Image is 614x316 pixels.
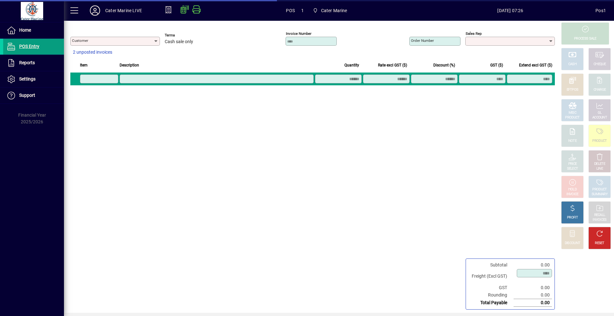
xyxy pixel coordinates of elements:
div: CHEQUE [594,62,606,67]
div: GL [598,111,602,115]
div: CHARGE [594,88,606,92]
span: Reports [19,60,35,65]
span: 1 [301,5,304,16]
div: EFTPOS [567,88,579,92]
div: INVOICE [566,192,578,197]
td: Rounding [468,291,514,299]
span: Item [80,62,88,69]
div: DELETE [594,162,605,166]
td: Total Payable [468,299,514,307]
div: INVOICES [593,218,606,222]
span: Cash sale only [165,39,193,44]
div: Pos1 [595,5,606,16]
div: SUMMARY [592,192,608,197]
div: NOTE [568,139,577,143]
span: Extend excl GST ($) [519,62,552,69]
span: POS Entry [19,44,39,49]
mat-label: Sales rep [466,31,482,36]
td: GST [468,284,514,291]
span: Settings [19,76,35,81]
td: 0.00 [514,284,552,291]
mat-label: Order number [411,38,434,43]
td: 0.00 [514,299,552,307]
div: PRODUCT [565,115,579,120]
div: RESET [595,241,604,246]
span: Support [19,93,35,98]
div: PROCESS SALE [574,36,596,41]
span: Cater Marine [321,5,347,16]
div: ACCOUNT [592,115,607,120]
div: HOLD [568,187,577,192]
div: PRICE [568,162,577,166]
span: Home [19,27,31,33]
mat-label: Invoice number [286,31,311,36]
td: 0.00 [514,291,552,299]
div: DISCOUNT [565,241,580,246]
a: Reports [3,55,64,71]
div: Cater Marine LIVE [105,5,142,16]
td: 0.00 [514,261,552,269]
span: Discount (%) [433,62,455,69]
mat-label: Customer [72,38,88,43]
a: Support [3,88,64,104]
td: Subtotal [468,261,514,269]
span: [DATE] 07:26 [425,5,596,16]
div: PRODUCT [592,139,607,143]
a: Home [3,22,64,38]
span: Cater Marine [310,5,350,16]
div: SELECT [567,166,578,171]
span: Rate excl GST ($) [378,62,407,69]
td: Freight (Excl GST) [468,269,514,284]
span: Terms [165,33,203,37]
a: Settings [3,71,64,87]
button: 2 unposted invoices [70,47,115,58]
div: MISC [569,111,576,115]
span: POS [286,5,295,16]
span: Description [120,62,139,69]
span: GST ($) [490,62,503,69]
div: CASH [568,62,577,67]
button: Profile [85,5,105,16]
div: PROFIT [567,215,578,220]
div: PRODUCT [592,187,607,192]
span: 2 unposted invoices [73,49,112,56]
div: LINE [596,166,603,171]
div: RECALL [594,213,605,218]
span: Quantity [344,62,359,69]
